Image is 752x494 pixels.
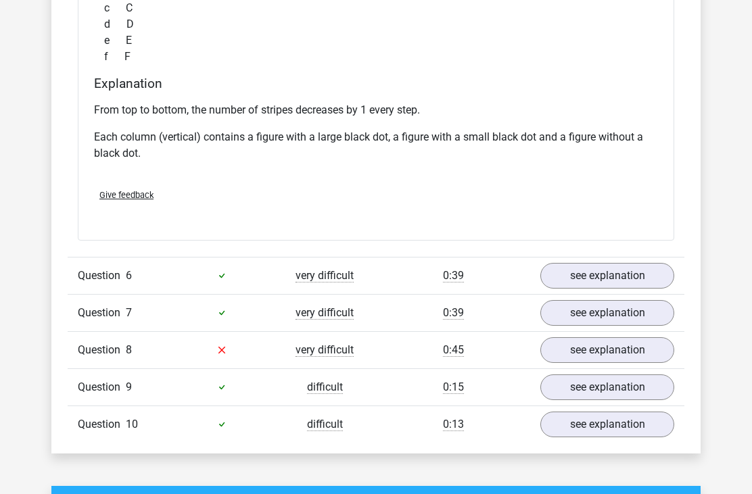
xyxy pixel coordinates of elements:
span: 10 [126,418,138,431]
span: Question [78,305,126,322]
span: Question [78,268,126,285]
span: 0:39 [443,307,464,320]
span: difficult [307,418,343,432]
a: see explanation [540,412,674,438]
span: Give feedback [99,191,154,201]
span: 9 [126,381,132,394]
a: see explanation [540,375,674,401]
span: very difficult [296,270,354,283]
span: 0:13 [443,418,464,432]
span: d [104,17,126,33]
div: E [94,33,658,49]
span: 8 [126,344,132,357]
span: 0:39 [443,270,464,283]
p: Each column (vertical) contains a figure with a large black dot, a figure with a small black dot ... [94,130,658,162]
span: very difficult [296,307,354,320]
span: Question [78,417,126,433]
span: e [104,33,126,49]
a: see explanation [540,264,674,289]
span: 6 [126,270,132,282]
span: f [104,49,124,66]
p: From top to bottom, the number of stripes decreases by 1 every step. [94,103,658,119]
span: Question [78,343,126,359]
a: see explanation [540,301,674,326]
span: very difficult [296,344,354,357]
span: 7 [126,307,132,320]
h4: Explanation [94,76,658,92]
div: C [94,1,658,17]
span: c [104,1,126,17]
span: Question [78,380,126,396]
span: 0:45 [443,344,464,357]
span: difficult [307,381,343,395]
a: see explanation [540,338,674,364]
span: 0:15 [443,381,464,395]
div: D [94,17,658,33]
div: F [94,49,658,66]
